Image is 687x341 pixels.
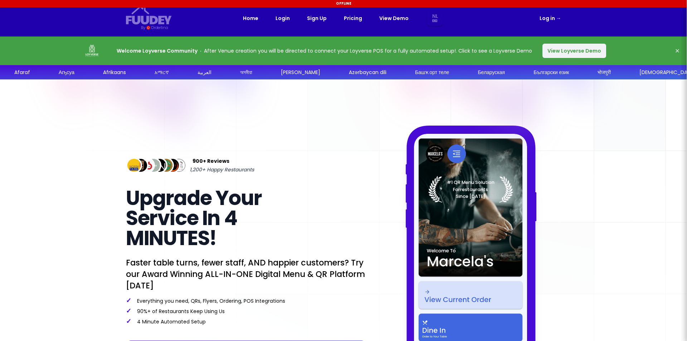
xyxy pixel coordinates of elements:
span: → [556,15,561,22]
div: Български език [533,69,569,76]
div: Azərbaycan dili [349,69,386,76]
a: Log in [540,14,561,23]
a: Home [243,14,258,23]
p: 4 Minute Automated Setup [126,318,366,325]
a: Sign Up [307,14,327,23]
p: 90%+ of Restaurants Keep Using Us [126,307,366,315]
img: Review Img [165,157,181,174]
span: ✓ [126,317,131,326]
img: Review Img [171,157,187,174]
div: Offline [1,1,686,6]
a: View Demo [379,14,409,23]
img: Laurel [428,176,513,203]
a: Login [276,14,290,23]
p: After Venue creation you will be directed to connect your Loyverse POS for a fully automated setu... [117,47,532,55]
div: Башҡорт теле [415,69,449,76]
button: View Loyverse Demo [542,44,606,58]
span: 1,200+ Happy Restaurants [190,165,254,174]
img: Review Img [126,157,142,174]
div: [PERSON_NAME] [281,69,320,76]
span: ✓ [126,306,131,315]
div: Orderlina [151,25,168,31]
span: 900+ Reviews [193,157,229,165]
div: Afaraf [14,69,30,76]
span: Upgrade Your Service In 4 MINUTES! [126,184,262,252]
svg: {/* Added fill="currentColor" here */} {/* This rectangle defines the background. Its explicit fi... [126,6,172,25]
img: Review Img [132,157,148,174]
span: ✓ [126,296,131,305]
p: Faster table turns, fewer staff, AND happier customers? Try our Award Winning ALL-IN-ONE Digital ... [126,257,366,291]
div: አማርኛ [155,69,169,76]
div: Afrikaans [103,69,126,76]
div: By [141,25,145,31]
div: অসমীয়া [240,69,252,76]
a: Pricing [344,14,362,23]
div: Аҧсуа [59,69,74,76]
img: Review Img [158,157,174,174]
div: Беларуская [478,69,505,76]
strong: Welcome Loyverse Community [117,47,198,54]
div: भोजपुरी [598,69,611,76]
img: Review Img [145,157,161,174]
img: Review Img [139,157,155,174]
img: Review Img [152,157,168,174]
div: العربية [198,69,211,76]
p: Everything you need, QRs, Flyers, Ordering, POS Integrations [126,297,366,305]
